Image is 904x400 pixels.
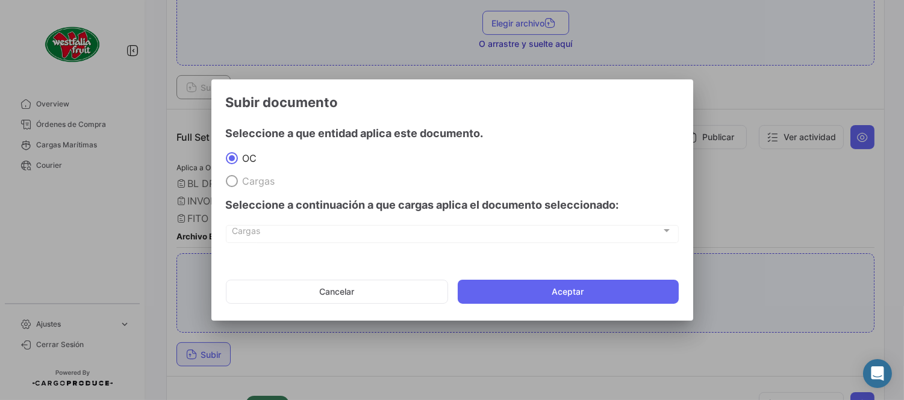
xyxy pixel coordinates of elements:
span: Cargas [238,175,275,187]
h4: Seleccione a que entidad aplica este documento. [226,125,679,142]
button: Cancelar [226,280,448,304]
h4: Seleccione a continuación a que cargas aplica el documento seleccionado: [226,197,679,214]
span: OC [238,152,257,164]
span: Cargas [232,228,661,238]
button: Aceptar [458,280,679,304]
div: Open Intercom Messenger [863,359,892,388]
h3: Subir documento [226,94,679,111]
